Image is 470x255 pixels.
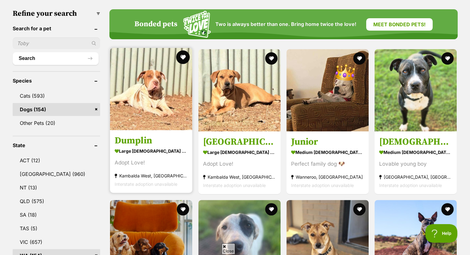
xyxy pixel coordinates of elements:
img: Squiggle [183,11,211,38]
header: Species [13,78,100,83]
span: Interstate adoption unavailable [379,183,442,188]
button: favourite [176,50,190,64]
strong: medium [DEMOGRAPHIC_DATA] Dog [291,148,364,157]
a: QLD (575) [13,195,100,208]
a: [GEOGRAPHIC_DATA] (960) [13,168,100,181]
button: favourite [265,52,277,65]
a: SA (18) [13,208,100,221]
strong: [GEOGRAPHIC_DATA], [GEOGRAPHIC_DATA] [379,173,452,181]
strong: Wanneroo, [GEOGRAPHIC_DATA] [291,173,364,181]
span: Close [222,243,235,254]
img: Junior - Staffordshire Bull Terrier Dog [286,49,369,131]
a: [DEMOGRAPHIC_DATA] medium [DEMOGRAPHIC_DATA] Dog Lovable young boy [GEOGRAPHIC_DATA], [GEOGRAPHIC... [375,131,457,194]
iframe: Help Scout Beacon - Open [425,224,458,243]
input: Toby [13,37,100,49]
h4: Bonded pets [134,20,177,29]
header: Search for a pet [13,26,100,31]
button: favourite [265,203,277,215]
header: State [13,142,100,148]
span: Two is always better than one. Bring home twice the love! [215,21,356,27]
button: favourite [442,52,454,65]
button: favourite [442,203,454,215]
a: [GEOGRAPHIC_DATA] large [DEMOGRAPHIC_DATA] Dog Adopt Love! Kambalda West, [GEOGRAPHIC_DATA] Inter... [198,131,281,194]
span: Interstate adoption unavailable [203,183,266,188]
h3: [GEOGRAPHIC_DATA] [203,136,276,148]
h3: Refine your search [13,9,100,18]
div: Adopt Love! [115,159,188,167]
a: NT (13) [13,181,100,194]
a: Other Pets (20) [13,117,100,130]
a: ACT (12) [13,154,100,167]
a: Meet bonded pets! [366,18,433,31]
button: favourite [177,203,189,215]
strong: large [DEMOGRAPHIC_DATA] Dog [115,147,188,155]
span: Interstate adoption unavailable [291,183,354,188]
a: Cats (593) [13,89,100,102]
strong: Kambalda West, [GEOGRAPHIC_DATA] [203,173,276,181]
a: VIC (657) [13,236,100,249]
div: Adopt Love! [203,160,276,168]
button: Search [13,52,99,65]
h3: Junior [291,136,364,148]
div: Lovable young boy [379,160,452,168]
button: favourite [353,52,366,65]
a: Dumplin large [DEMOGRAPHIC_DATA] Dog Adopt Love! Kambalda West, [GEOGRAPHIC_DATA] Interstate adop... [110,130,192,193]
button: favourite [353,203,366,215]
img: Dumplin - Mixed breed Dog [110,48,192,130]
img: Buddha - Staffordshire Bull Terrier Dog [375,49,457,131]
span: Interstate adoption unavailable [115,181,177,187]
div: Perfect family dog 🐶 [291,160,364,168]
h3: Dumplin [115,135,188,147]
strong: large [DEMOGRAPHIC_DATA] Dog [203,148,276,157]
a: Junior medium [DEMOGRAPHIC_DATA] Dog Perfect family dog 🐶 Wanneroo, [GEOGRAPHIC_DATA] Interstate ... [286,131,369,194]
strong: medium [DEMOGRAPHIC_DATA] Dog [379,148,452,157]
a: TAS (5) [13,222,100,235]
img: Dover - Mixed breed Dog [198,49,281,131]
h3: [DEMOGRAPHIC_DATA] [379,136,452,148]
strong: Kambalda West, [GEOGRAPHIC_DATA] [115,172,188,180]
a: Dogs (154) [13,103,100,116]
